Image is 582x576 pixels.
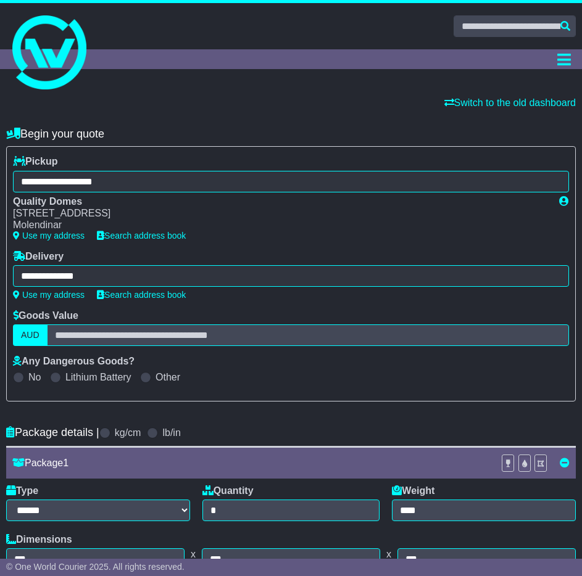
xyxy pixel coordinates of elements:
[13,310,78,321] label: Goods Value
[202,485,254,496] label: Quantity
[97,231,186,241] a: Search address book
[6,562,185,572] span: © One World Courier 2025. All rights reserved.
[63,458,69,468] span: 1
[6,457,495,469] div: Package
[560,458,570,468] a: Remove this item
[13,155,57,167] label: Pickup
[97,290,186,300] a: Search address book
[6,533,72,545] label: Dimensions
[185,548,202,560] span: x
[13,195,547,207] div: Quality Domes
[13,207,547,219] div: [STREET_ADDRESS]
[115,427,141,438] label: kg/cm
[28,371,41,383] label: No
[6,426,99,439] h4: Package details |
[392,485,434,496] label: Weight
[552,49,576,69] button: Toggle navigation
[13,231,85,241] a: Use my address
[6,128,576,141] h4: Begin your quote
[13,250,64,262] label: Delivery
[13,355,135,367] label: Any Dangerous Goods?
[162,427,180,438] label: lb/in
[156,371,180,383] label: Other
[13,324,48,346] label: AUD
[65,371,131,383] label: Lithium Battery
[13,219,547,231] div: Molendinar
[444,97,576,108] a: Switch to the old dashboard
[13,290,85,300] a: Use my address
[380,548,397,560] span: x
[6,485,38,496] label: Type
